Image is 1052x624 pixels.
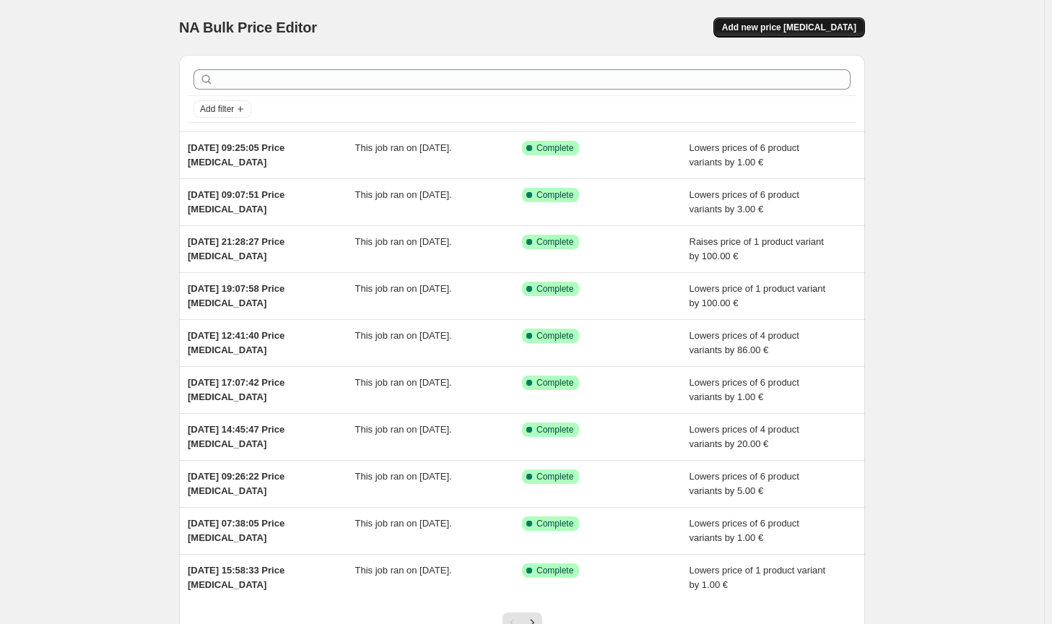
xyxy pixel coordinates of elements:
[536,142,573,154] span: Complete
[188,236,284,261] span: [DATE] 21:28:27 Price [MEDICAL_DATA]
[355,377,452,388] span: This job ran on [DATE].
[536,424,573,435] span: Complete
[536,471,573,482] span: Complete
[188,189,284,214] span: [DATE] 09:07:51 Price [MEDICAL_DATA]
[690,236,824,261] span: Raises price of 1 product variant by 100.00 €
[188,565,284,590] span: [DATE] 15:58:33 Price [MEDICAL_DATA]
[355,283,452,294] span: This job ran on [DATE].
[690,189,799,214] span: Lowers prices of 6 product variants by 3.00 €
[355,518,452,529] span: This job ran on [DATE].
[713,17,865,38] button: Add new price [MEDICAL_DATA]
[179,19,317,35] span: NA Bulk Price Editor
[355,236,452,247] span: This job ran on [DATE].
[536,236,573,248] span: Complete
[722,22,856,33] span: Add new price [MEDICAL_DATA]
[355,330,452,341] span: This job ran on [DATE].
[690,471,799,496] span: Lowers prices of 6 product variants by 5.00 €
[200,103,234,115] span: Add filter
[355,471,452,482] span: This job ran on [DATE].
[536,189,573,201] span: Complete
[194,100,251,118] button: Add filter
[690,377,799,402] span: Lowers prices of 6 product variants by 1.00 €
[355,142,452,153] span: This job ran on [DATE].
[690,283,826,308] span: Lowers price of 1 product variant by 100.00 €
[355,565,452,576] span: This job ran on [DATE].
[536,377,573,389] span: Complete
[188,283,284,308] span: [DATE] 19:07:58 Price [MEDICAL_DATA]
[690,142,799,168] span: Lowers prices of 6 product variants by 1.00 €
[355,189,452,200] span: This job ran on [DATE].
[536,283,573,295] span: Complete
[188,330,284,355] span: [DATE] 12:41:40 Price [MEDICAL_DATA]
[690,565,826,590] span: Lowers price of 1 product variant by 1.00 €
[188,424,284,449] span: [DATE] 14:45:47 Price [MEDICAL_DATA]
[536,518,573,529] span: Complete
[690,424,799,449] span: Lowers prices of 4 product variants by 20.00 €
[536,330,573,342] span: Complete
[690,518,799,543] span: Lowers prices of 6 product variants by 1.00 €
[188,518,284,543] span: [DATE] 07:38:05 Price [MEDICAL_DATA]
[355,424,452,435] span: This job ran on [DATE].
[188,471,284,496] span: [DATE] 09:26:22 Price [MEDICAL_DATA]
[536,565,573,576] span: Complete
[690,330,799,355] span: Lowers prices of 4 product variants by 86.00 €
[188,377,284,402] span: [DATE] 17:07:42 Price [MEDICAL_DATA]
[188,142,284,168] span: [DATE] 09:25:05 Price [MEDICAL_DATA]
